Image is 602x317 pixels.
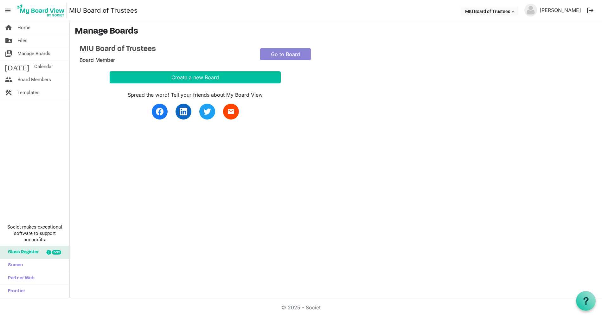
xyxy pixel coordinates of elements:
[156,108,163,115] img: facebook.svg
[584,4,597,17] button: logout
[5,34,12,47] span: folder_shared
[5,47,12,60] span: switch_account
[524,4,537,16] img: no-profile-picture.svg
[5,60,29,73] span: [DATE]
[17,73,51,86] span: Board Members
[223,104,239,120] a: email
[110,91,281,99] div: Spread the word! Tell your friends about My Board View
[2,4,14,16] span: menu
[52,250,61,255] div: new
[75,26,597,37] h3: Manage Boards
[16,3,67,18] img: My Board View Logo
[17,47,50,60] span: Manage Boards
[69,4,138,17] a: MIU Board of Trustees
[80,57,115,63] span: Board Member
[227,108,235,115] span: email
[3,224,67,243] span: Societ makes exceptional software to support nonprofits.
[5,272,35,285] span: Partner Web
[17,86,40,99] span: Templates
[260,48,311,60] a: Go to Board
[110,71,281,83] button: Create a new Board
[5,246,39,259] span: Glass Register
[16,3,69,18] a: My Board View Logo
[17,21,30,34] span: Home
[180,108,187,115] img: linkedin.svg
[281,304,321,311] a: © 2025 - Societ
[5,285,25,298] span: Frontier
[5,73,12,86] span: people
[203,108,211,115] img: twitter.svg
[5,259,23,272] span: Sumac
[5,21,12,34] span: home
[537,4,584,16] a: [PERSON_NAME]
[17,34,28,47] span: Files
[461,7,518,16] button: MIU Board of Trustees dropdownbutton
[80,45,251,54] a: MIU Board of Trustees
[34,60,53,73] span: Calendar
[5,86,12,99] span: construction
